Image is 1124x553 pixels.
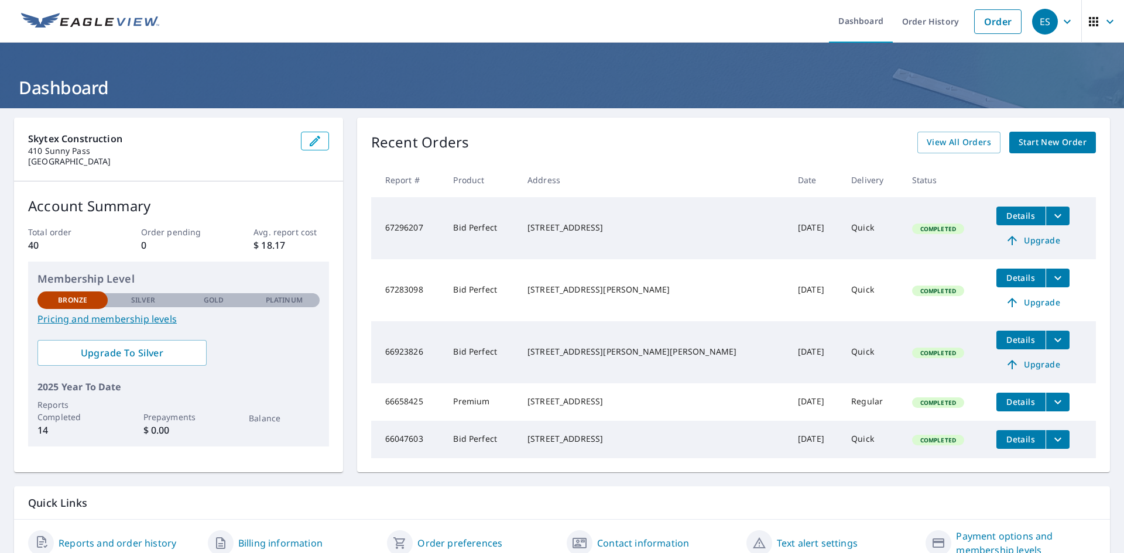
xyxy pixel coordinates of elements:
td: Bid Perfect [444,259,518,321]
h1: Dashboard [14,75,1110,99]
p: Order pending [141,226,216,238]
span: Upgrade To Silver [47,346,197,359]
button: detailsBtn-66047603 [996,430,1046,449]
td: 66658425 [371,383,444,421]
p: Prepayments [143,411,214,423]
button: filesDropdownBtn-67283098 [1046,269,1070,287]
td: Regular [842,383,902,421]
p: Platinum [266,295,303,305]
a: Text alert settings [777,536,858,550]
div: [STREET_ADDRESS][PERSON_NAME] [527,284,779,296]
p: [GEOGRAPHIC_DATA] [28,156,292,167]
a: Reports and order history [59,536,176,550]
a: View All Orders [917,132,1000,153]
span: Details [1003,396,1039,407]
td: Bid Perfect [444,321,518,383]
span: View All Orders [927,135,991,150]
p: 40 [28,238,103,252]
p: 2025 Year To Date [37,380,320,394]
a: Upgrade [996,293,1070,312]
span: Details [1003,334,1039,345]
button: detailsBtn-67283098 [996,269,1046,287]
a: Upgrade [996,231,1070,250]
td: [DATE] [789,197,842,259]
p: Bronze [58,295,87,305]
div: [STREET_ADDRESS] [527,433,779,445]
p: Total order [28,226,103,238]
td: 67296207 [371,197,444,259]
td: Quick [842,321,902,383]
span: Completed [913,349,963,357]
td: Bid Perfect [444,421,518,458]
th: Status [903,163,987,197]
div: [STREET_ADDRESS] [527,222,779,233]
a: Order preferences [417,536,502,550]
a: Pricing and membership levels [37,312,320,326]
p: Gold [204,295,224,305]
td: [DATE] [789,259,842,321]
button: filesDropdownBtn-67296207 [1046,207,1070,225]
p: Avg. report cost [253,226,328,238]
img: EV Logo [21,13,159,30]
p: Recent Orders [371,132,470,153]
button: detailsBtn-66658425 [996,393,1046,411]
span: Completed [913,225,963,233]
span: Completed [913,436,963,444]
span: Upgrade [1003,233,1063,248]
td: [DATE] [789,321,842,383]
td: Quick [842,259,902,321]
button: filesDropdownBtn-66923826 [1046,331,1070,349]
span: Completed [913,399,963,407]
a: Order [974,9,1022,34]
button: detailsBtn-66923826 [996,331,1046,349]
td: 66047603 [371,421,444,458]
th: Delivery [842,163,902,197]
td: [DATE] [789,383,842,421]
p: 0 [141,238,216,252]
td: Quick [842,197,902,259]
p: 410 Sunny Pass [28,146,292,156]
span: Details [1003,434,1039,445]
div: ES [1032,9,1058,35]
button: filesDropdownBtn-66047603 [1046,430,1070,449]
p: Skytex Construction [28,132,292,146]
td: Bid Perfect [444,197,518,259]
button: filesDropdownBtn-66658425 [1046,393,1070,411]
a: Billing information [238,536,323,550]
th: Report # [371,163,444,197]
p: $ 18.17 [253,238,328,252]
div: [STREET_ADDRESS] [527,396,779,407]
p: Membership Level [37,271,320,287]
th: Date [789,163,842,197]
td: 66923826 [371,321,444,383]
div: [STREET_ADDRESS][PERSON_NAME][PERSON_NAME] [527,346,779,358]
th: Product [444,163,518,197]
span: Completed [913,287,963,295]
span: Upgrade [1003,296,1063,310]
span: Details [1003,272,1039,283]
td: [DATE] [789,421,842,458]
p: Balance [249,412,319,424]
a: Contact information [597,536,689,550]
span: Start New Order [1019,135,1087,150]
p: $ 0.00 [143,423,214,437]
p: Reports Completed [37,399,108,423]
a: Start New Order [1009,132,1096,153]
th: Address [518,163,789,197]
p: Silver [131,295,156,305]
span: Upgrade [1003,358,1063,372]
a: Upgrade [996,355,1070,374]
td: Quick [842,421,902,458]
p: 14 [37,423,108,437]
p: Account Summary [28,195,329,217]
a: Upgrade To Silver [37,340,207,366]
td: Premium [444,383,518,421]
button: detailsBtn-67296207 [996,207,1046,225]
span: Details [1003,210,1039,221]
p: Quick Links [28,496,1096,510]
td: 67283098 [371,259,444,321]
